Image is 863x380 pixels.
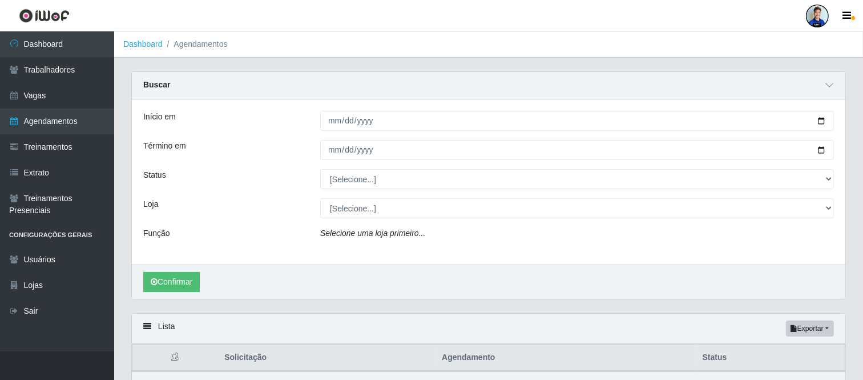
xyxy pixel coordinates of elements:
th: Status [696,345,845,371]
a: Dashboard [123,39,163,49]
label: Status [143,169,166,181]
th: Agendamento [435,345,695,371]
div: Lista [132,314,845,344]
button: Confirmar [143,272,200,292]
label: Início em [143,111,176,123]
button: Exportar [786,321,834,337]
i: Selecione uma loja primeiro... [320,229,425,238]
li: Agendamentos [163,38,228,50]
strong: Buscar [143,80,170,89]
input: 00/00/0000 [320,111,834,131]
img: CoreUI Logo [19,9,70,23]
label: Função [143,227,170,239]
nav: breadcrumb [114,31,863,58]
input: 00/00/0000 [320,140,834,160]
th: Solicitação [217,345,435,371]
label: Término em [143,140,186,152]
label: Loja [143,198,158,210]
